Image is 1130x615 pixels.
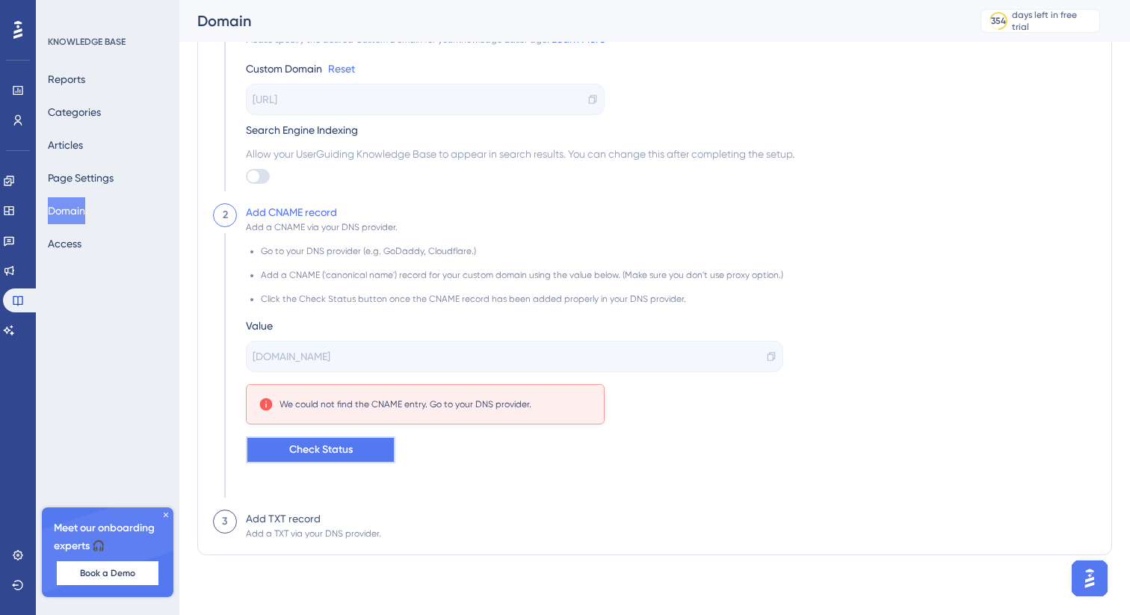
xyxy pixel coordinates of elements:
[54,519,161,555] span: Meet our onboarding experts 🎧
[48,66,85,93] button: Reports
[280,398,531,410] div: We could not find the CNAME entry. Go to your DNS provider.
[48,99,101,126] button: Categories
[1012,9,1095,33] div: days left in free trial
[246,510,321,528] div: Add TXT record
[80,567,135,579] span: Book a Demo
[289,441,353,459] span: Check Status
[261,245,783,269] li: Go to your DNS provider (e.g. GoDaddy, Cloudflare.)
[246,528,381,540] div: Add a TXT via your DNS provider.
[253,90,277,108] span: [URL]
[57,561,158,585] button: Book a Demo
[48,36,126,48] div: KNOWLEDGE BASE
[246,436,395,463] button: Check Status
[197,10,943,31] div: Domain
[48,230,81,257] button: Access
[246,60,322,78] div: Custom Domain
[246,145,794,163] span: Allow your UserGuiding Knowledge Base to appear in search results. You can change this after comp...
[328,60,355,78] a: Reset
[246,203,337,221] div: Add CNAME record
[246,121,794,139] div: Search Engine Indexing
[222,513,228,531] div: 3
[48,132,83,158] button: Articles
[261,293,783,305] li: Click the Check Status button once the CNAME record has been added properly in your DNS provider.
[246,317,783,335] div: Value
[991,15,1006,27] div: 354
[246,221,398,233] div: Add a CNAME via your DNS provider.
[261,269,783,293] li: Add a CNAME ('canonical name') record for your custom domain using the value below. (Make sure yo...
[223,206,228,224] div: 2
[48,197,85,224] button: Domain
[48,164,114,191] button: Page Settings
[253,347,330,365] span: [DOMAIN_NAME]
[1067,556,1112,601] iframe: UserGuiding AI Assistant Launcher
